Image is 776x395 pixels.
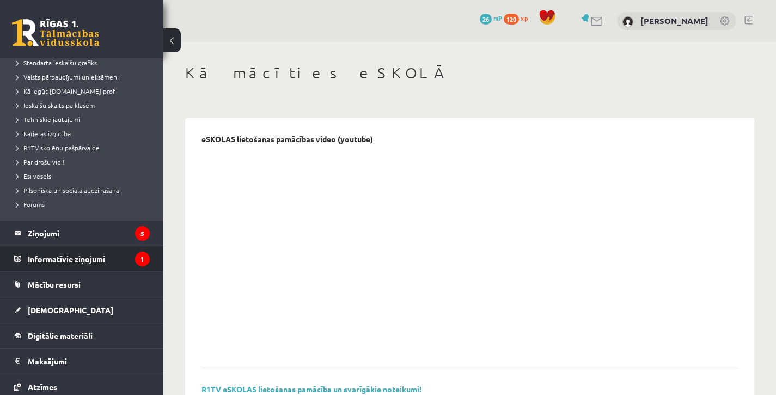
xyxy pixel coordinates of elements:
[16,143,100,152] span: R1TV skolēnu pašpārvalde
[28,305,113,315] span: [DEMOGRAPHIC_DATA]
[201,135,373,144] p: eSKOLAS lietošanas pamācības video (youtube)
[16,72,119,81] span: Valsts pārbaudījumi un eksāmeni
[480,14,502,22] a: 26 mP
[185,64,754,82] h1: Kā mācīties eSKOLĀ
[28,382,57,392] span: Atzīmes
[14,272,150,297] a: Mācību resursi
[14,297,150,323] a: [DEMOGRAPHIC_DATA]
[480,14,492,25] span: 26
[16,101,95,110] span: Ieskaišu skaits pa klasēm
[16,58,97,67] span: Standarta ieskaišu grafiks
[14,221,150,246] a: Ziņojumi5
[16,72,152,82] a: Valsts pārbaudījumi un eksāmeni
[14,323,150,348] a: Digitālie materiāli
[28,331,93,341] span: Digitālie materiāli
[28,279,81,289] span: Mācību resursi
[135,226,150,241] i: 5
[16,58,152,68] a: Standarta ieskaišu grafiks
[16,172,53,180] span: Esi vesels!
[16,186,119,195] span: Pilsoniskā un sociālā audzināšana
[16,185,152,195] a: Pilsoniskā un sociālā audzināšana
[16,115,80,124] span: Tehniskie jautājumi
[504,14,533,22] a: 120 xp
[504,14,519,25] span: 120
[622,16,633,27] img: Elizabete Lonija Linde
[28,349,150,374] legend: Maksājumi
[16,199,152,209] a: Forums
[28,246,150,271] legend: Informatīvie ziņojumi
[521,14,528,22] span: xp
[16,143,152,153] a: R1TV skolēnu pašpārvalde
[16,87,115,95] span: Kā iegūt [DOMAIN_NAME] prof
[16,200,45,209] span: Forums
[16,86,152,96] a: Kā iegūt [DOMAIN_NAME] prof
[493,14,502,22] span: mP
[14,246,150,271] a: Informatīvie ziņojumi1
[135,252,150,266] i: 1
[16,171,152,181] a: Esi vesels!
[14,349,150,374] a: Maksājumi
[12,19,99,46] a: Rīgas 1. Tālmācības vidusskola
[640,15,708,26] a: [PERSON_NAME]
[16,100,152,110] a: Ieskaišu skaits pa klasēm
[16,114,152,124] a: Tehniskie jautājumi
[16,157,64,166] span: Par drošu vidi!
[16,157,152,167] a: Par drošu vidi!
[28,221,150,246] legend: Ziņojumi
[16,129,71,138] span: Karjeras izglītība
[16,129,152,138] a: Karjeras izglītība
[201,384,421,394] a: R1TV eSKOLAS lietošanas pamācība un svarīgākie noteikumi!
